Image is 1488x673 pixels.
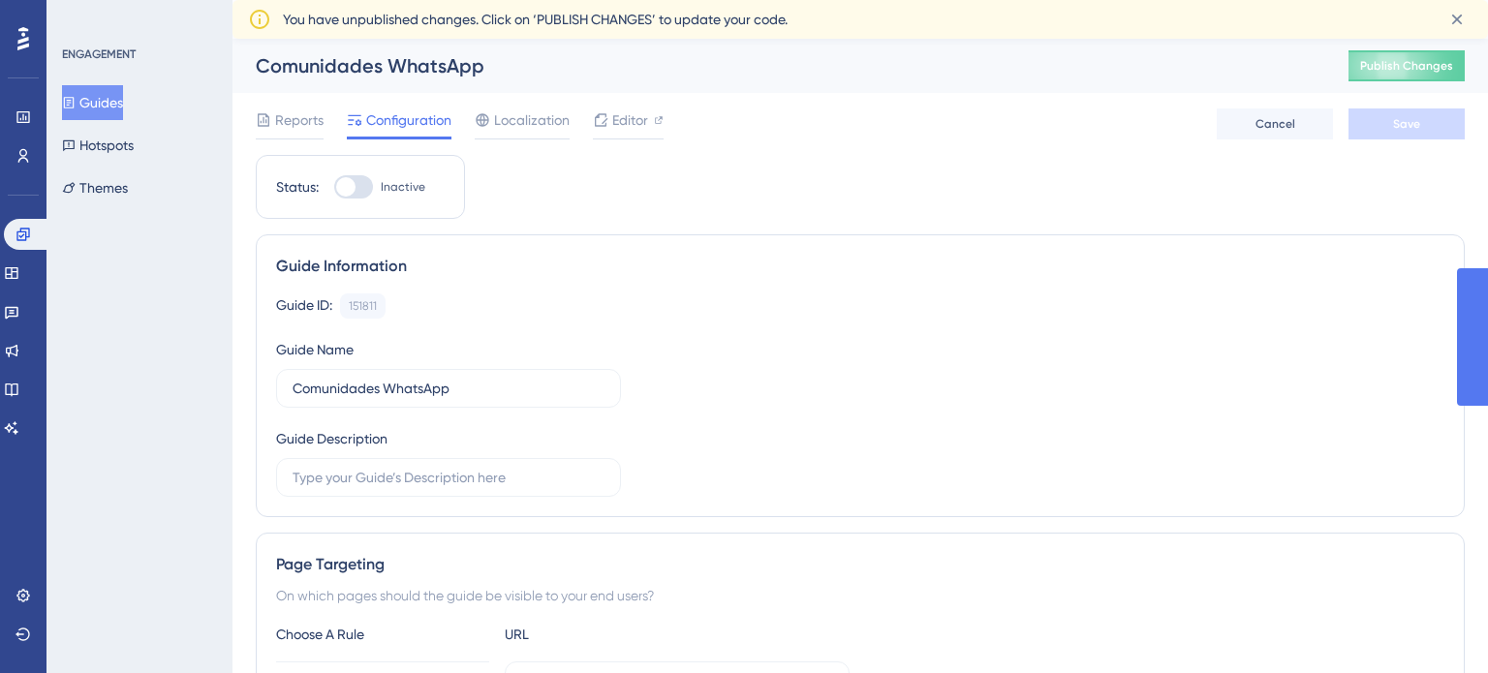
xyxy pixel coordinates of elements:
div: Status: [276,175,319,199]
span: Reports [275,108,324,132]
span: Save [1393,116,1420,132]
button: Themes [62,170,128,205]
button: Cancel [1217,108,1333,139]
div: Page Targeting [276,553,1444,576]
input: Type your Guide’s Name here [293,378,604,399]
button: Hotspots [62,128,134,163]
div: Guide Description [276,427,387,450]
div: Guide Name [276,338,354,361]
div: Guide Information [276,255,1444,278]
div: Guide ID: [276,293,332,319]
span: Configuration [366,108,451,132]
span: Editor [612,108,648,132]
button: Publish Changes [1348,50,1465,81]
div: Choose A Rule [276,623,489,646]
div: On which pages should the guide be visible to your end users? [276,584,1444,607]
div: URL [505,623,718,646]
span: You have unpublished changes. Click on ‘PUBLISH CHANGES’ to update your code. [283,8,788,31]
input: Type your Guide’s Description here [293,467,604,488]
span: Inactive [381,179,425,195]
span: Cancel [1255,116,1295,132]
button: Guides [62,85,123,120]
span: Publish Changes [1360,58,1453,74]
iframe: UserGuiding AI Assistant Launcher [1407,597,1465,655]
span: Localization [494,108,570,132]
button: Save [1348,108,1465,139]
div: ENGAGEMENT [62,46,136,62]
div: 151811 [349,298,377,314]
div: Comunidades WhatsApp [256,52,1300,79]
